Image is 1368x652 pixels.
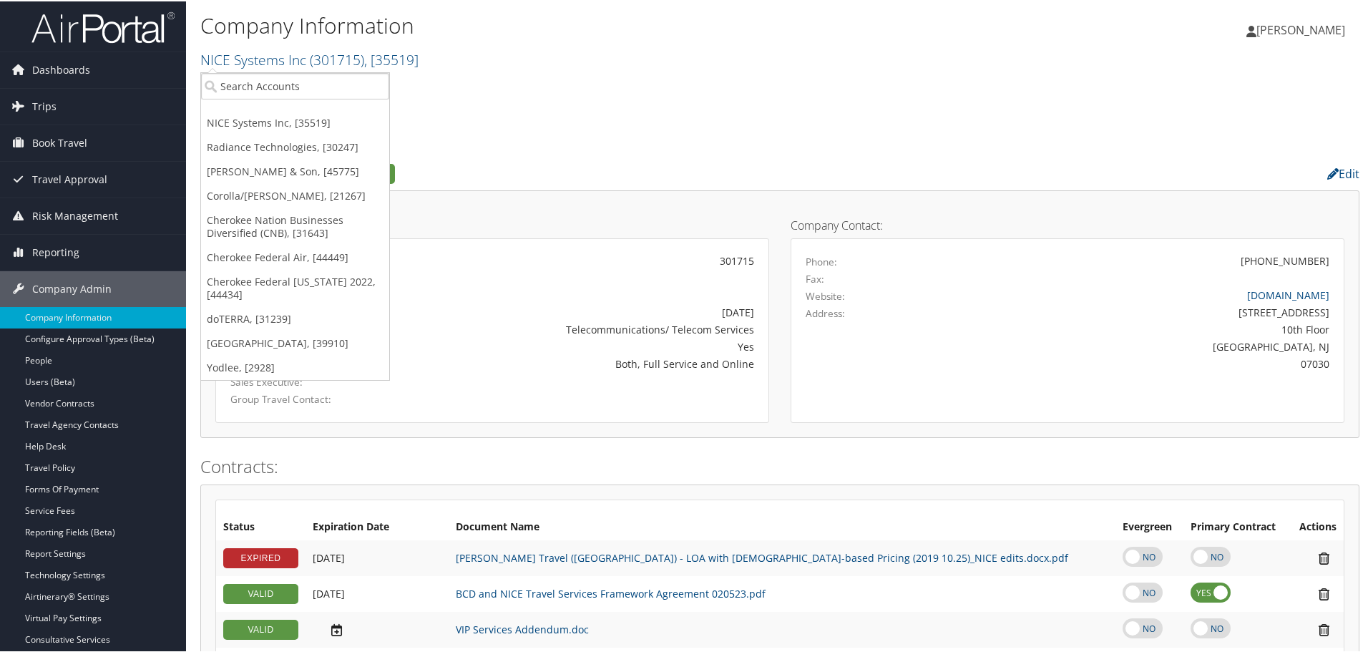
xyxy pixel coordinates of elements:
[32,87,57,123] span: Trips
[1256,21,1345,37] span: [PERSON_NAME]
[313,550,441,563] div: Add/Edit Date
[306,513,449,539] th: Expiration Date
[32,124,87,160] span: Book Travel
[412,355,754,370] div: Both, Full Service and Online
[456,585,766,599] a: BCD and NICE Travel Services Framework Agreement 020523.pdf
[31,9,175,43] img: airportal-logo.png
[223,547,298,567] div: EXPIRED
[456,621,589,635] a: VIP Services Addendum.doc
[32,51,90,87] span: Dashboards
[201,72,389,98] input: Search Accounts
[1115,513,1183,539] th: Evergreen
[313,585,345,599] span: [DATE]
[201,183,389,207] a: Corolla/[PERSON_NAME], [21267]
[201,330,389,354] a: [GEOGRAPHIC_DATA], [39910]
[806,288,845,302] label: Website:
[201,158,389,183] a: [PERSON_NAME] & Son, [45775]
[942,338,1330,353] div: [GEOGRAPHIC_DATA], NJ
[412,303,754,318] div: [DATE]
[223,618,298,638] div: VALID
[215,218,769,230] h4: Account Details:
[200,453,1359,477] h2: Contracts:
[32,270,112,306] span: Company Admin
[942,303,1330,318] div: [STREET_ADDRESS]
[1289,513,1344,539] th: Actions
[201,134,389,158] a: Radiance Technologies, [30247]
[201,268,389,306] a: Cherokee Federal [US_STATE] 2022, [44434]
[201,306,389,330] a: doTERRA, [31239]
[791,218,1344,230] h4: Company Contact:
[412,252,754,267] div: 301715
[1327,165,1359,180] a: Edit
[942,355,1330,370] div: 07030
[1183,513,1289,539] th: Primary Contract
[412,321,754,336] div: Telecommunications/ Telecom Services
[313,550,345,563] span: [DATE]
[310,49,364,68] span: ( 301715 )
[806,271,824,285] label: Fax:
[806,305,845,319] label: Address:
[1311,550,1337,565] i: Remove Contract
[32,197,118,233] span: Risk Management
[1311,621,1337,636] i: Remove Contract
[806,253,837,268] label: Phone:
[201,244,389,268] a: Cherokee Federal Air, [44449]
[1247,287,1329,301] a: [DOMAIN_NAME]
[313,586,441,599] div: Add/Edit Date
[200,160,966,184] h2: Company Profile:
[1241,252,1329,267] div: [PHONE_NUMBER]
[216,513,306,539] th: Status
[201,110,389,134] a: NICE Systems Inc, [35519]
[32,233,79,269] span: Reporting
[201,207,389,244] a: Cherokee Nation Businesses Diversified (CNB), [31643]
[223,583,298,603] div: VALID
[200,9,973,39] h1: Company Information
[201,354,389,379] a: Yodlee, [2928]
[456,550,1068,563] a: [PERSON_NAME] Travel ([GEOGRAPHIC_DATA]) - LOA with [DEMOGRAPHIC_DATA]-based Pricing (2019 10.25)...
[1311,585,1337,600] i: Remove Contract
[313,621,441,636] div: Add/Edit Date
[412,338,754,353] div: Yes
[449,513,1115,539] th: Document Name
[32,160,107,196] span: Travel Approval
[364,49,419,68] span: , [ 35519 ]
[942,321,1330,336] div: 10th Floor
[200,49,419,68] a: NICE Systems Inc
[230,374,391,388] label: Sales Executive:
[230,391,391,405] label: Group Travel Contact:
[1246,7,1359,50] a: [PERSON_NAME]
